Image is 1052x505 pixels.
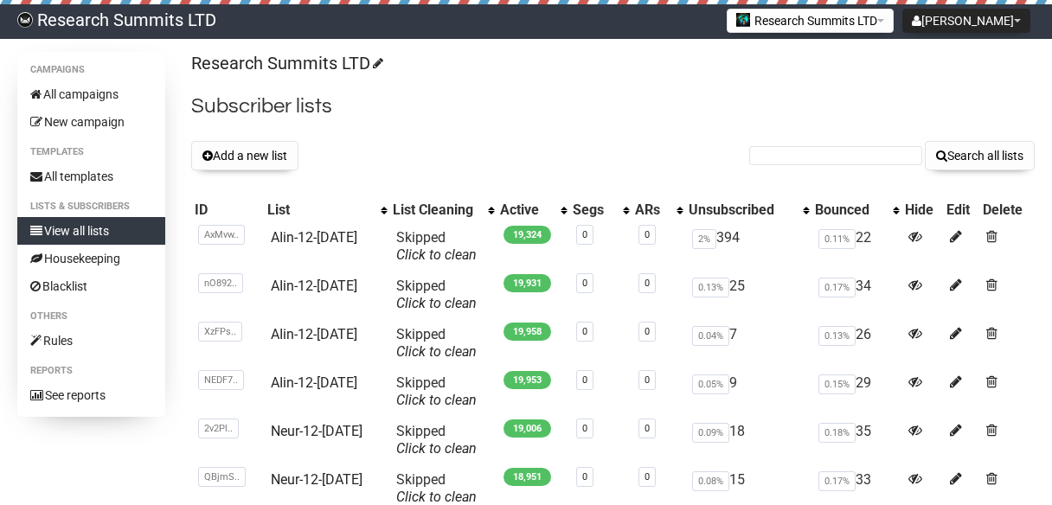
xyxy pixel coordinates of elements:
[396,229,477,263] span: Skipped
[17,272,165,300] a: Blacklist
[818,229,856,249] span: 0.11%
[685,198,811,222] th: Unsubscribed: No sort applied, activate to apply an ascending sort
[902,9,1030,33] button: [PERSON_NAME]
[685,319,811,368] td: 7
[191,91,1035,122] h2: Subscriber lists
[497,198,569,222] th: Active: No sort applied, activate to apply an ascending sort
[198,370,244,390] span: NEDF7..
[389,198,497,222] th: List Cleaning: No sort applied, activate to apply an ascending sort
[582,471,587,483] a: 0
[500,201,552,219] div: Active
[573,201,613,219] div: Segs
[818,326,856,346] span: 0.13%
[271,229,357,246] a: AIin-12-[DATE]
[17,381,165,409] a: See reports
[271,374,357,391] a: AIin-12-[DATE]
[396,392,477,408] a: Click to clean
[504,468,551,486] span: 18,951
[692,326,729,346] span: 0.04%
[692,423,729,443] span: 0.09%
[582,374,587,386] a: 0
[983,201,1031,219] div: Delete
[569,198,631,222] th: Segs: No sort applied, activate to apply an ascending sort
[504,419,551,438] span: 19,006
[811,319,901,368] td: 26
[198,419,239,438] span: 2v2Pl..
[396,489,477,505] a: Click to clean
[582,326,587,337] a: 0
[198,225,245,245] span: AxMvw..
[645,374,650,386] a: 0
[818,278,856,297] span: 0.17%
[198,467,246,487] span: QBjmS..
[396,278,477,311] span: Skipped
[811,198,901,222] th: Bounced: No sort applied, activate to apply an ascending sort
[582,229,587,240] a: 0
[396,326,477,360] span: Skipped
[818,471,856,491] span: 0.17%
[191,53,381,74] a: Research Summits LTD
[645,423,650,434] a: 0
[811,271,901,319] td: 34
[396,374,477,408] span: Skipped
[685,416,811,464] td: 18
[692,374,729,394] span: 0.05%
[905,201,940,219] div: Hide
[396,246,477,263] a: Click to clean
[582,278,587,289] a: 0
[191,141,298,170] button: Add a new list
[736,13,750,27] img: 2.jpg
[685,368,811,416] td: 9
[504,226,551,244] span: 19,324
[396,343,477,360] a: Click to clean
[17,142,165,163] li: Templates
[396,471,477,505] span: Skipped
[727,9,894,33] button: Research Summits LTD
[692,471,729,491] span: 0.08%
[271,326,357,342] a: AIin-12-[DATE]
[818,423,856,443] span: 0.18%
[198,322,242,342] span: XzFPs..
[17,163,165,190] a: All templates
[271,278,357,294] a: AIin-12-[DATE]
[264,198,389,222] th: List: No sort applied, activate to apply an ascending sort
[632,198,686,222] th: ARs: No sort applied, activate to apply an ascending sort
[267,201,372,219] div: List
[645,229,650,240] a: 0
[17,12,33,28] img: bccbfd5974049ef095ce3c15df0eef5a
[17,108,165,136] a: New campaign
[811,222,901,271] td: 22
[504,371,551,389] span: 19,953
[271,471,362,488] a: Neur-12-[DATE]
[689,201,794,219] div: Unsubscribed
[17,361,165,381] li: Reports
[504,274,551,292] span: 19,931
[17,327,165,355] a: Rules
[943,198,979,222] th: Edit: No sort applied, sorting is disabled
[191,198,264,222] th: ID: No sort applied, sorting is disabled
[811,368,901,416] td: 29
[504,323,551,341] span: 19,958
[396,440,477,457] a: Click to clean
[645,326,650,337] a: 0
[17,306,165,327] li: Others
[198,273,243,293] span: nO892..
[946,201,976,219] div: Edit
[582,423,587,434] a: 0
[645,278,650,289] a: 0
[818,374,856,394] span: 0.15%
[901,198,944,222] th: Hide: No sort applied, sorting is disabled
[17,245,165,272] a: Housekeeping
[925,141,1035,170] button: Search all lists
[17,217,165,245] a: View all lists
[979,198,1035,222] th: Delete: No sort applied, sorting is disabled
[17,60,165,80] li: Campaigns
[692,278,729,297] span: 0.13%
[645,471,650,483] a: 0
[635,201,669,219] div: ARs
[685,222,811,271] td: 394
[685,271,811,319] td: 25
[393,201,479,219] div: List Cleaning
[396,295,477,311] a: Click to clean
[17,196,165,217] li: Lists & subscribers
